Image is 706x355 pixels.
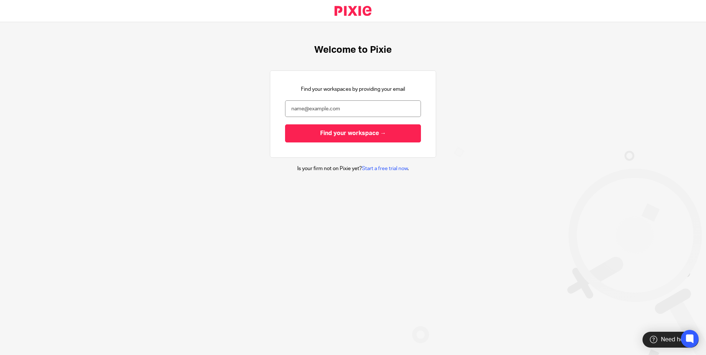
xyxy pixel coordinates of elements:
input: Find your workspace → [285,124,421,142]
div: Need help? [642,332,699,348]
input: name@example.com [285,100,421,117]
p: Find your workspaces by providing your email [301,86,405,93]
p: Is your firm not on Pixie yet? . [297,165,409,172]
a: Start a free trial now [362,166,408,171]
h1: Welcome to Pixie [314,44,392,56]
